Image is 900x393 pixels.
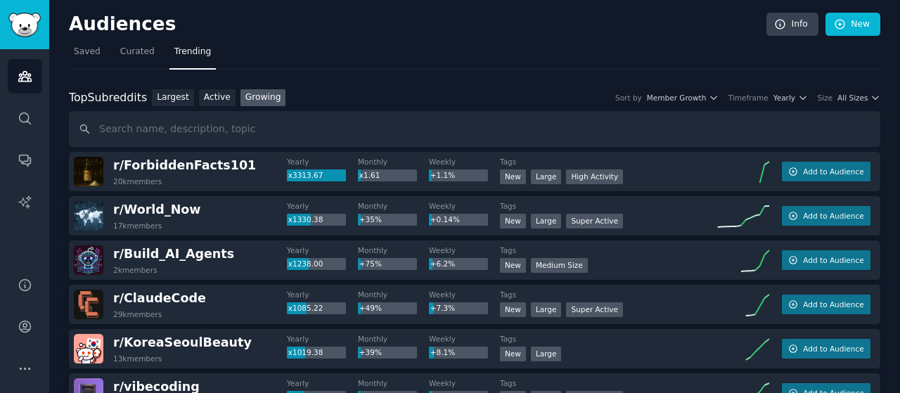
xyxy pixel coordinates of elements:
span: Add to Audience [803,344,863,354]
div: 20k members [113,176,162,186]
span: Trending [174,46,211,58]
button: Add to Audience [782,206,870,226]
span: x3313.67 [288,171,323,179]
dt: Tags [500,245,713,255]
dt: Weekly [429,201,500,211]
span: r/ World_Now [113,202,200,217]
span: x1330.38 [288,215,323,224]
span: x1019.38 [288,348,323,356]
div: New [500,302,526,317]
a: Saved [69,41,105,70]
div: 29k members [113,309,162,319]
dt: Tags [500,290,713,299]
a: Info [766,13,818,37]
div: New [500,214,526,228]
div: New [500,347,526,361]
a: Growing [240,89,286,107]
dt: Monthly [358,290,429,299]
span: Saved [74,46,101,58]
span: Add to Audience [803,255,863,265]
div: Top Subreddits [69,89,147,107]
dt: Tags [500,157,713,167]
dt: Yearly [287,290,358,299]
dt: Yearly [287,245,358,255]
span: +8.1% [430,348,455,356]
span: x1.61 [359,171,380,179]
div: Large [531,302,562,317]
button: Add to Audience [782,295,870,314]
a: New [825,13,880,37]
span: r/ ForbiddenFacts101 [113,158,256,172]
span: r/ KoreaSeoulBeauty [113,335,252,349]
span: x1085.22 [288,304,323,312]
div: New [500,258,526,273]
span: All Sizes [837,93,868,103]
span: Yearly [773,93,795,103]
span: +75% [359,259,382,268]
span: +6.2% [430,259,455,268]
h2: Audiences [69,13,766,36]
img: World_Now [74,201,103,231]
button: Add to Audience [782,250,870,270]
div: Medium Size [531,258,588,273]
dt: Tags [500,334,713,344]
span: Curated [120,46,155,58]
dt: Weekly [429,378,500,388]
a: Trending [169,41,216,70]
dt: Weekly [429,245,500,255]
dt: Tags [500,201,713,211]
span: +7.3% [430,304,455,312]
dt: Yearly [287,157,358,167]
dt: Yearly [287,334,358,344]
div: Super Active [566,302,623,317]
div: Timeframe [728,93,769,103]
dt: Yearly [287,201,358,211]
div: 13k members [113,354,162,363]
span: x1238.00 [288,259,323,268]
img: ClaudeCode [74,290,103,319]
span: Add to Audience [803,299,863,309]
img: Build_AI_Agents [74,245,103,275]
div: Large [531,214,562,228]
span: Member Growth [647,93,707,103]
dt: Monthly [358,157,429,167]
span: +49% [359,304,382,312]
dt: Monthly [358,245,429,255]
div: Size [818,93,833,103]
button: All Sizes [837,93,880,103]
div: 17k members [113,221,162,231]
div: Sort by [615,93,642,103]
button: Add to Audience [782,162,870,181]
dt: Weekly [429,334,500,344]
dt: Weekly [429,157,500,167]
span: +35% [359,215,382,224]
span: r/ Build_AI_Agents [113,247,234,261]
div: New [500,169,526,184]
dt: Monthly [358,378,429,388]
span: +1.1% [430,171,455,179]
div: Large [531,347,562,361]
div: High Activity [566,169,623,184]
img: KoreaSeoulBeauty [74,334,103,363]
a: Curated [115,41,160,70]
dt: Monthly [358,201,429,211]
div: Super Active [566,214,623,228]
span: Add to Audience [803,211,863,221]
a: Active [199,89,236,107]
img: GummySearch logo [8,13,41,37]
input: Search name, description, topic [69,111,880,147]
dt: Weekly [429,290,500,299]
button: Yearly [773,93,808,103]
dt: Monthly [358,334,429,344]
a: Largest [152,89,194,107]
span: Add to Audience [803,167,863,176]
span: +39% [359,348,382,356]
dt: Tags [500,378,713,388]
button: Add to Audience [782,339,870,359]
img: ForbiddenFacts101 [74,157,103,186]
button: Member Growth [647,93,719,103]
span: +0.14% [430,215,460,224]
div: Large [531,169,562,184]
span: r/ ClaudeCode [113,291,206,305]
div: 2k members [113,265,157,275]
